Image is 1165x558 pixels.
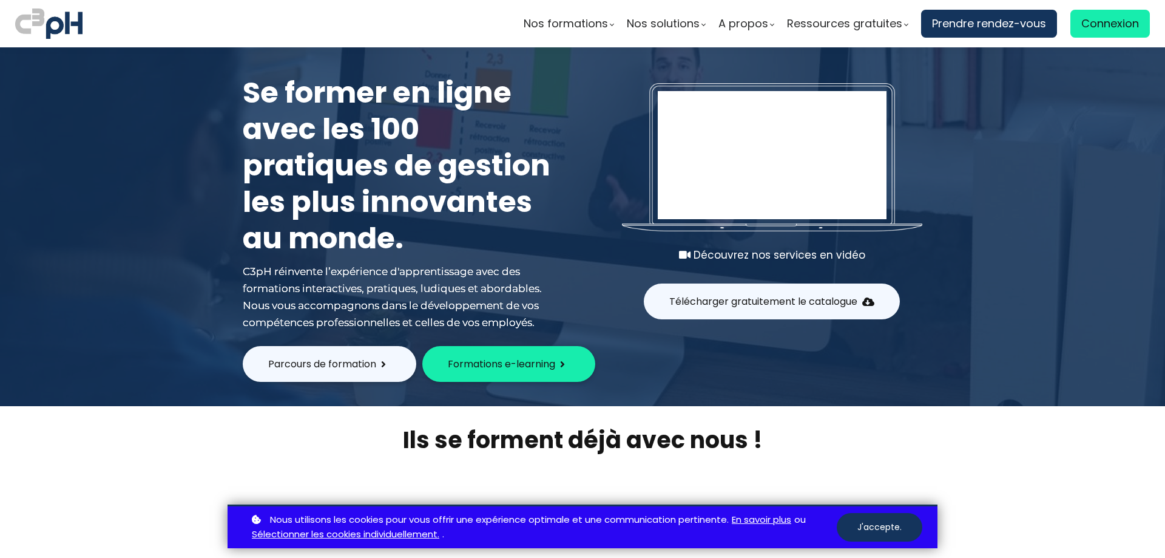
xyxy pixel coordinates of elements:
[1070,10,1150,38] a: Connexion
[932,15,1046,33] span: Prendre rendez-vous
[228,424,937,455] h2: Ils se forment déjà avec nous !
[270,512,729,528] span: Nous utilisons les cookies pour vous offrir une expérience optimale et une communication pertinente.
[644,284,900,319] button: Télécharger gratuitement le catalogue
[787,15,902,33] span: Ressources gratuites
[422,346,595,382] button: Formations e-learning
[243,346,416,382] button: Parcours de formation
[669,294,857,309] span: Télécharger gratuitement le catalogue
[268,356,376,372] span: Parcours de formation
[524,15,608,33] span: Nos formations
[1081,15,1139,33] span: Connexion
[243,263,558,331] div: C3pH réinvente l’expérience d'apprentissage avec des formations interactives, pratiques, ludiques...
[448,356,555,372] span: Formations e-learning
[622,247,922,264] div: Découvrez nos services en vidéo
[15,6,83,41] img: logo C3PH
[732,512,791,528] a: En savoir plus
[243,75,558,257] h1: Se former en ligne avec les 100 pratiques de gestion les plus innovantes au monde.
[627,15,700,33] span: Nos solutions
[837,513,922,542] button: J'accepte.
[718,15,768,33] span: A propos
[252,527,439,542] a: Sélectionner les cookies individuellement.
[921,10,1057,38] a: Prendre rendez-vous
[249,512,837,543] p: ou .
